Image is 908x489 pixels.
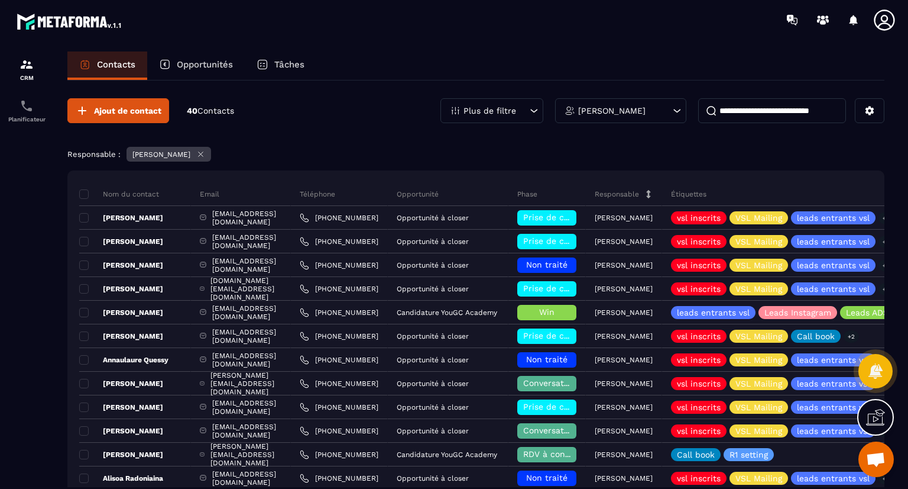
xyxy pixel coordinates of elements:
[397,308,497,317] p: Candidature YouGC Academy
[526,260,567,269] span: Non traité
[595,332,653,340] p: [PERSON_NAME]
[3,75,50,81] p: CRM
[397,451,497,459] p: Candidature YouGC Academy
[132,150,190,159] p: [PERSON_NAME]
[878,236,894,248] p: +3
[735,427,782,435] p: VSL Mailing
[300,332,378,341] a: [PHONE_NUMBER]
[677,379,721,388] p: vsl inscrits
[397,214,469,222] p: Opportunité à closer
[595,451,653,459] p: [PERSON_NAME]
[3,49,50,90] a: formationformationCRM
[20,99,34,113] img: scheduler
[523,236,633,246] span: Prise de contact effectuée
[735,261,782,269] p: VSL Mailing
[300,355,378,365] a: [PHONE_NUMBER]
[526,473,567,482] span: Non traité
[595,474,653,482] p: [PERSON_NAME]
[397,379,469,388] p: Opportunité à closer
[878,259,894,272] p: +3
[197,106,234,115] span: Contacts
[177,59,233,70] p: Opportunités
[677,451,715,459] p: Call book
[300,284,378,294] a: [PHONE_NUMBER]
[878,283,894,295] p: +3
[397,356,469,364] p: Opportunité à closer
[274,59,304,70] p: Tâches
[677,308,750,317] p: leads entrants vsl
[523,402,633,411] span: Prise de contact effectuée
[397,285,469,293] p: Opportunité à closer
[595,261,653,269] p: [PERSON_NAME]
[79,189,159,199] p: Nom du contact
[677,237,721,246] p: vsl inscrits
[245,52,316,80] a: Tâches
[595,237,653,246] p: [PERSON_NAME]
[300,474,378,483] a: [PHONE_NUMBER]
[677,356,721,364] p: vsl inscrits
[3,90,50,131] a: schedulerschedulerPlanificateur
[735,474,782,482] p: VSL Mailing
[300,260,378,270] a: [PHONE_NUMBER]
[397,403,469,411] p: Opportunité à closer
[523,213,633,222] span: Prise de contact effectuée
[595,189,639,199] p: Responsable
[595,403,653,411] p: [PERSON_NAME]
[300,213,378,223] a: [PHONE_NUMBER]
[523,284,633,293] span: Prise de contact effectuée
[735,356,782,364] p: VSL Mailing
[677,474,721,482] p: vsl inscrits
[846,308,888,317] p: Leads ADS
[523,449,599,459] span: RDV à confimer ❓
[797,427,870,435] p: leads entrants vsl
[397,332,469,340] p: Opportunité à closer
[79,355,168,365] p: Annaulaure Quessy
[79,284,163,294] p: [PERSON_NAME]
[3,116,50,123] p: Planificateur
[463,107,516,115] p: Plus de filtre
[67,150,121,159] p: Responsable :
[397,261,469,269] p: Opportunité à closer
[595,214,653,222] p: [PERSON_NAME]
[735,285,782,293] p: VSL Mailing
[79,213,163,223] p: [PERSON_NAME]
[397,237,469,246] p: Opportunité à closer
[300,450,378,459] a: [PHONE_NUMBER]
[595,356,653,364] p: [PERSON_NAME]
[67,52,147,80] a: Contacts
[79,260,163,270] p: [PERSON_NAME]
[79,237,163,246] p: [PERSON_NAME]
[79,403,163,412] p: [PERSON_NAME]
[878,472,894,485] p: +5
[300,403,378,412] a: [PHONE_NUMBER]
[677,285,721,293] p: vsl inscrits
[523,331,633,340] span: Prise de contact effectuée
[79,379,163,388] p: [PERSON_NAME]
[735,332,782,340] p: VSL Mailing
[797,237,870,246] p: leads entrants vsl
[735,237,782,246] p: VSL Mailing
[17,11,123,32] img: logo
[300,189,335,199] p: Téléphone
[595,427,653,435] p: [PERSON_NAME]
[595,379,653,388] p: [PERSON_NAME]
[397,474,469,482] p: Opportunité à closer
[79,426,163,436] p: [PERSON_NAME]
[523,426,615,435] span: Conversation en cours
[79,450,163,459] p: [PERSON_NAME]
[300,379,378,388] a: [PHONE_NUMBER]
[878,212,894,224] p: +3
[729,451,768,459] p: R1 setting
[300,237,378,246] a: [PHONE_NUMBER]
[735,379,782,388] p: VSL Mailing
[97,59,135,70] p: Contacts
[671,189,706,199] p: Étiquettes
[595,308,653,317] p: [PERSON_NAME]
[797,214,870,222] p: leads entrants vsl
[517,189,537,199] p: Phase
[79,308,163,317] p: [PERSON_NAME]
[300,426,378,436] a: [PHONE_NUMBER]
[397,427,469,435] p: Opportunité à closer
[797,379,870,388] p: leads entrants vsl
[677,261,721,269] p: vsl inscrits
